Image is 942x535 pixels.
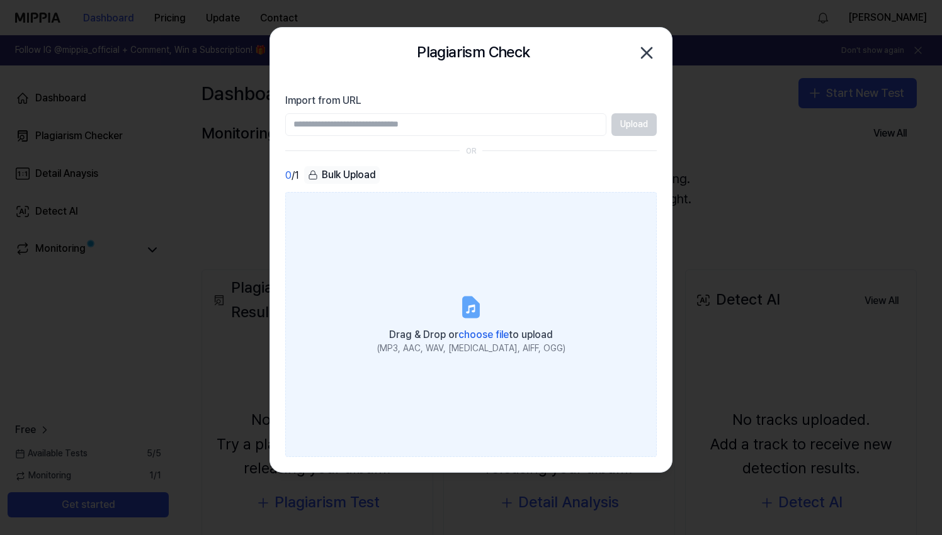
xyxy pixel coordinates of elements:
[304,166,380,184] div: Bulk Upload
[285,93,657,108] label: Import from URL
[389,329,553,341] span: Drag & Drop or to upload
[377,342,565,355] div: (MP3, AAC, WAV, [MEDICAL_DATA], AIFF, OGG)
[285,168,292,183] span: 0
[304,166,380,184] button: Bulk Upload
[458,329,509,341] span: choose file
[466,146,477,157] div: OR
[417,40,530,64] h2: Plagiarism Check
[285,166,299,184] div: / 1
